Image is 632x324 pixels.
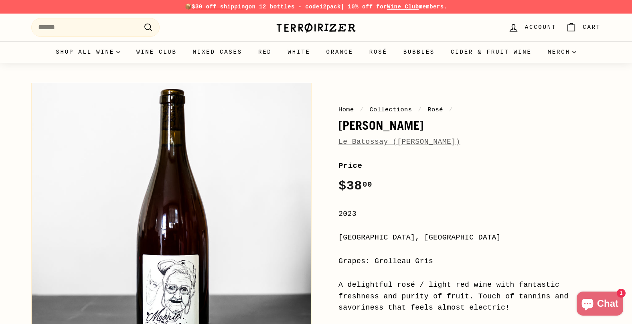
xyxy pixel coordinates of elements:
[447,106,455,113] span: /
[338,208,601,220] div: 2023
[338,256,601,267] div: Grapes: Grolleau Gris
[338,106,354,113] a: Home
[358,106,366,113] span: /
[250,41,280,63] a: Red
[338,138,460,146] a: Le Batossay ([PERSON_NAME])
[416,106,424,113] span: /
[128,41,185,63] a: Wine Club
[387,4,419,10] a: Wine Club
[338,119,601,132] h1: [PERSON_NAME]
[318,41,361,63] a: Orange
[369,106,412,113] a: Collections
[31,2,601,11] p: 📦 on 12 bottles - code | 10% off for members.
[15,41,617,63] div: Primary
[583,23,601,32] span: Cart
[574,292,626,318] inbox-online-store-chat: Shopify online store chat
[503,16,561,39] a: Account
[540,41,584,63] summary: Merch
[320,4,341,10] strong: 12pack
[338,179,372,193] span: $38
[363,180,372,189] sup: 00
[443,41,540,63] a: Cider & Fruit Wine
[48,41,128,63] summary: Shop all wine
[338,232,601,244] div: [GEOGRAPHIC_DATA], [GEOGRAPHIC_DATA]
[338,105,601,115] nav: breadcrumbs
[395,41,443,63] a: Bubbles
[361,41,395,63] a: Rosé
[192,4,249,10] span: $30 off shipping
[185,41,250,63] a: Mixed Cases
[280,41,318,63] a: White
[338,160,601,172] label: Price
[561,16,606,39] a: Cart
[338,279,601,314] div: A delightful rosé / light red wine with fantastic freshness and purity of fruit. Touch of tannins...
[427,106,443,113] a: Rosé
[525,23,556,32] span: Account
